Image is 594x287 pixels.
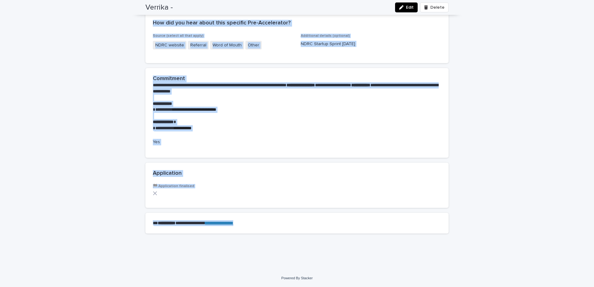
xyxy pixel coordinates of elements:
[153,34,204,38] span: Source (select all that apply)
[245,41,262,50] span: Other
[395,2,418,12] button: Edit
[188,41,209,50] span: Referral
[153,41,187,50] span: NDRC website
[301,41,441,47] p: NDRC Startup Sprint [DATE]
[301,34,350,38] span: Additional details (optional)
[153,139,441,145] p: Yes
[420,2,449,12] button: Delete
[406,5,414,10] span: Edit
[430,5,445,10] span: Delete
[281,276,312,280] a: Powered By Stacker
[153,75,185,82] h2: Commitment
[153,170,182,177] h2: Application
[153,20,291,27] h2: How did you hear about this specific Pre-Accelerator?
[153,184,194,188] span: 🏁 Application finalised
[210,41,244,50] span: Word of Mouth
[145,3,173,12] h2: Verrika -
